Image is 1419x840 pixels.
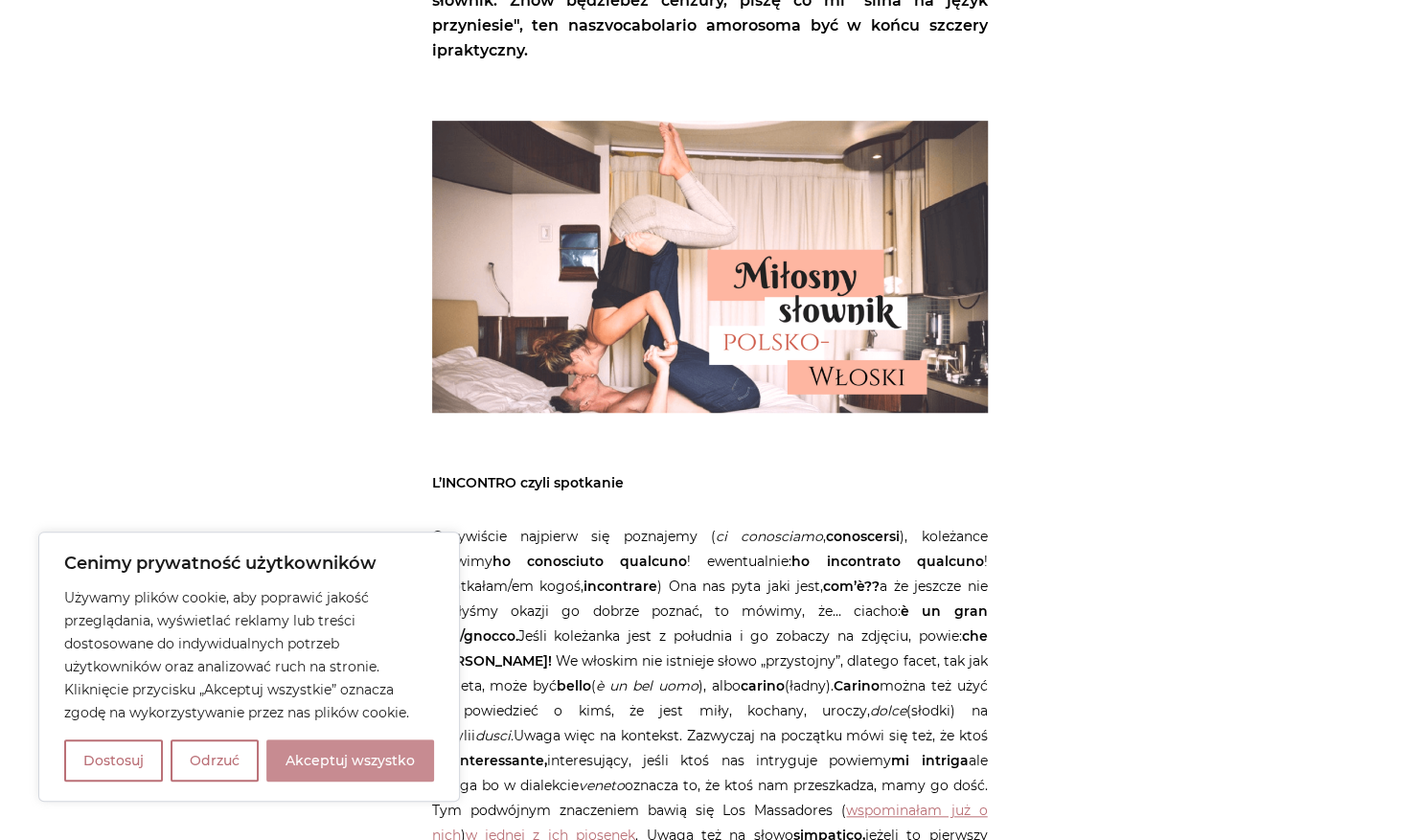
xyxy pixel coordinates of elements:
[605,16,775,34] strong: vocabolario amoroso
[437,41,524,59] strong: praktyczny
[64,739,163,782] button: Dostosuj
[456,752,547,769] strong: interessante,
[891,752,968,769] strong: mi intriga
[826,528,900,545] strong: conoscersi
[432,474,624,491] strong: L’INCONTRO czyli spotkanie
[741,677,785,694] strong: carino
[791,553,983,570] strong: ho incontrato qualcuno
[579,777,625,794] em: veneto
[596,677,698,694] em: è un bel uomo
[64,586,434,724] p: Używamy plików cookie, aby poprawić jakość przeglądania, wyświetlać reklamy lub treści dostosowan...
[492,553,687,570] strong: ho conosciuto qualcuno
[584,578,657,595] strong: incontrare
[823,578,880,595] strong: com’è??
[834,677,880,694] strong: Carino
[870,702,906,719] em: dolce
[475,727,514,744] em: dusci.
[716,528,823,545] em: ci conosciamo
[266,739,434,782] button: Akceptuj wszystko
[64,552,434,575] p: Cenimy prywatność użytkowników
[171,739,259,782] button: Odrzuć
[557,677,591,694] strong: bello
